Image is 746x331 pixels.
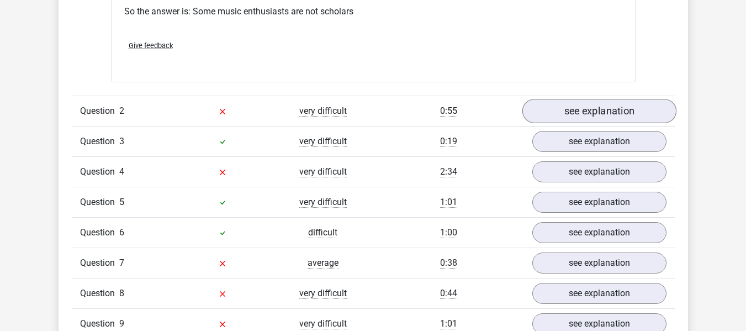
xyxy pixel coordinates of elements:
[80,256,119,270] span: Question
[522,99,676,123] a: see explanation
[532,161,666,182] a: see explanation
[440,197,457,208] span: 1:01
[299,197,347,208] span: very difficult
[440,288,457,299] span: 0:44
[80,196,119,209] span: Question
[80,165,119,178] span: Question
[299,136,347,147] span: very difficult
[308,258,338,269] span: average
[119,227,124,238] span: 6
[532,192,666,213] a: see explanation
[119,258,124,268] span: 7
[299,288,347,299] span: very difficult
[440,227,457,238] span: 1:00
[119,318,124,329] span: 9
[299,318,347,329] span: very difficult
[440,318,457,329] span: 1:01
[119,197,124,207] span: 5
[119,288,124,298] span: 8
[532,283,666,304] a: see explanation
[440,258,457,269] span: 0:38
[119,166,124,177] span: 4
[532,253,666,274] a: see explanation
[129,41,173,50] span: Give feedback
[119,106,124,116] span: 2
[299,106,347,117] span: very difficult
[80,104,119,118] span: Question
[80,317,119,330] span: Question
[440,106,457,117] span: 0:55
[440,166,457,177] span: 2:34
[80,226,119,239] span: Question
[440,136,457,147] span: 0:19
[308,227,337,238] span: difficult
[124,5,622,18] p: So the answer is: Some music enthusiasts are not scholars
[299,166,347,177] span: very difficult
[532,222,666,243] a: see explanation
[80,135,119,148] span: Question
[80,287,119,300] span: Question
[532,131,666,152] a: see explanation
[119,136,124,146] span: 3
